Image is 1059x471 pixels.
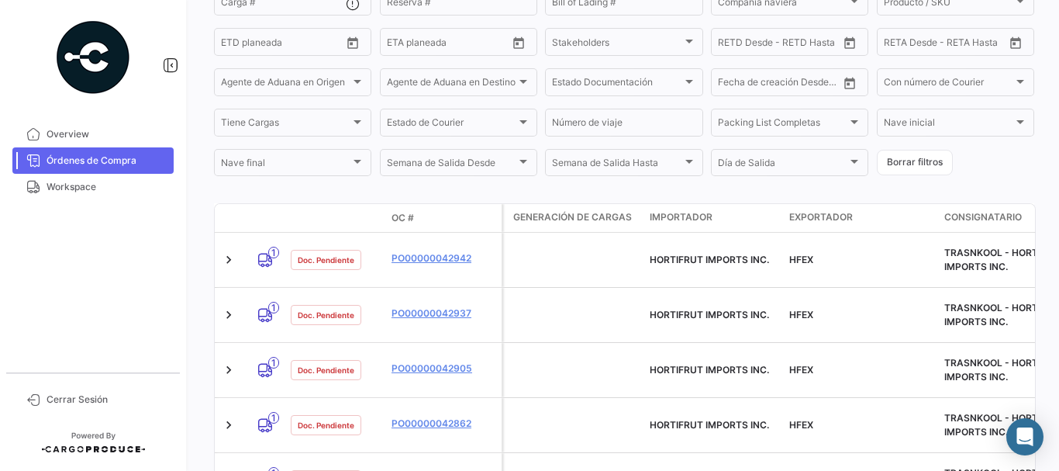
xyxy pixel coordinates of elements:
[285,212,385,224] datatable-header-cell: Estado Doc.
[298,254,354,266] span: Doc. Pendiente
[718,119,847,130] span: Packing List Completas
[47,154,167,168] span: Órdenes de Compra
[789,210,853,224] span: Exportador
[54,19,132,96] img: powered-by.png
[783,204,938,232] datatable-header-cell: Exportador
[650,309,769,320] span: HORTIFRUT IMPORTS INC.
[298,419,354,431] span: Doc. Pendiente
[392,417,495,431] a: PO00000042862
[650,254,769,265] span: HORTIFRUT IMPORTS INC.
[392,306,495,320] a: PO00000042937
[221,160,350,171] span: Nave final
[298,364,354,376] span: Doc. Pendiente
[923,39,980,50] input: Hasta
[268,302,279,313] span: 1
[426,39,483,50] input: Hasta
[246,212,285,224] datatable-header-cell: Modo de Transporte
[341,31,364,54] button: Open calendar
[789,364,813,376] span: HFEX
[789,309,813,320] span: HFEX
[260,39,317,50] input: Hasta
[387,160,516,171] span: Semana de Salida Desde
[838,71,861,95] button: Open calendar
[47,393,167,407] span: Cerrar Sesión
[12,174,174,200] a: Workspace
[884,79,1013,90] span: Con número de Courier
[221,362,236,378] a: Expand/Collapse Row
[221,252,236,268] a: Expand/Collapse Row
[47,180,167,194] span: Workspace
[12,147,174,174] a: Órdenes de Compra
[268,247,279,258] span: 1
[392,362,495,376] a: PO00000042905
[221,119,350,130] span: Tiene Cargas
[552,160,681,171] span: Semana de Salida Hasta
[650,419,769,431] span: HORTIFRUT IMPORTS INC.
[944,210,1022,224] span: Consignatario
[221,79,350,90] span: Agente de Aduana en Origen
[877,150,953,175] button: Borrar filtros
[221,307,236,323] a: Expand/Collapse Row
[884,119,1013,130] span: Nave inicial
[757,39,814,50] input: Hasta
[718,79,746,90] input: Desde
[718,39,746,50] input: Desde
[650,210,712,224] span: Importador
[298,309,354,321] span: Doc. Pendiente
[12,121,174,147] a: Overview
[789,254,813,265] span: HFEX
[757,79,814,90] input: Hasta
[884,39,912,50] input: Desde
[838,31,861,54] button: Open calendar
[47,127,167,141] span: Overview
[221,39,249,50] input: Desde
[387,119,516,130] span: Estado de Courier
[718,160,847,171] span: Día de Salida
[643,204,783,232] datatable-header-cell: Importador
[1004,31,1027,54] button: Open calendar
[387,39,415,50] input: Desde
[1006,418,1043,455] div: Abrir Intercom Messenger
[513,210,632,224] span: Generación de cargas
[221,417,236,433] a: Expand/Collapse Row
[650,364,769,376] span: HORTIFRUT IMPORTS INC.
[552,39,681,50] span: Stakeholders
[268,357,279,369] span: 1
[504,204,643,232] datatable-header-cell: Generación de cargas
[552,79,681,90] span: Estado Documentación
[507,31,530,54] button: Open calendar
[392,211,414,225] span: OC #
[392,251,495,265] a: PO00000042942
[268,412,279,424] span: 1
[387,79,516,90] span: Agente de Aduana en Destino
[385,205,502,231] datatable-header-cell: OC #
[789,419,813,431] span: HFEX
